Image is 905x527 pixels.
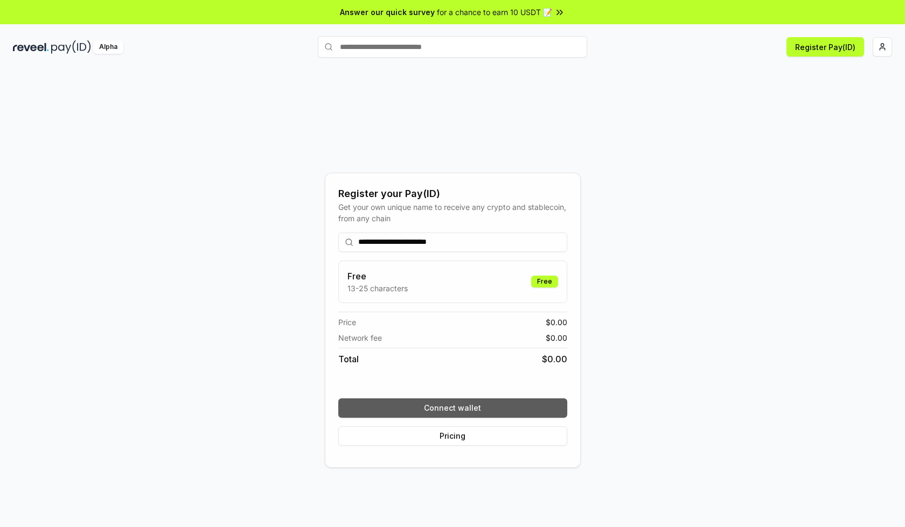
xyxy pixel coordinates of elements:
span: Network fee [338,332,382,343]
span: $ 0.00 [546,317,567,328]
span: Price [338,317,356,328]
span: for a chance to earn 10 USDT 📝 [437,6,552,18]
button: Connect wallet [338,398,567,418]
p: 13-25 characters [347,283,408,294]
div: Alpha [93,40,123,54]
img: reveel_dark [13,40,49,54]
span: Total [338,353,359,366]
img: pay_id [51,40,91,54]
h3: Free [347,270,408,283]
button: Pricing [338,426,567,446]
button: Register Pay(ID) [786,37,864,57]
div: Get your own unique name to receive any crypto and stablecoin, from any chain [338,201,567,224]
div: Register your Pay(ID) [338,186,567,201]
span: $ 0.00 [542,353,567,366]
div: Free [531,276,558,287]
span: $ 0.00 [546,332,567,343]
span: Answer our quick survey [340,6,435,18]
